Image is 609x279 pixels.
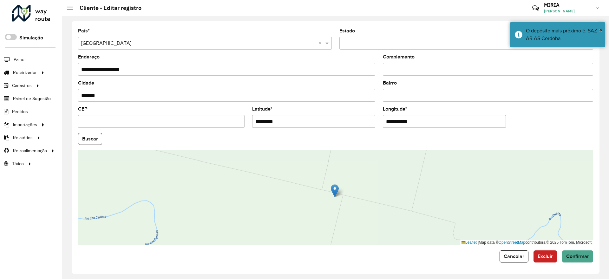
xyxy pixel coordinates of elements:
[12,160,24,167] span: Tático
[73,4,141,11] h2: Cliente - Editar registro
[566,254,589,259] span: Confirmar
[12,82,32,89] span: Cadastros
[534,250,557,262] button: Excluir
[500,250,528,262] button: Cancelar
[562,250,593,262] button: Confirmar
[383,79,397,87] label: Bairro
[78,105,88,113] label: CEP
[544,2,592,8] h3: MIRIA
[499,240,526,245] a: OpenStreetMap
[12,108,28,115] span: Pedidos
[544,8,592,14] span: [PERSON_NAME]
[504,254,524,259] span: Cancelar
[78,79,94,87] label: Cidade
[383,53,415,61] label: Complemento
[318,39,324,47] span: Clear all
[252,105,272,113] label: Latitude
[13,121,37,128] span: Importações
[78,27,90,35] label: País
[13,69,37,76] span: Roteirizador
[78,53,100,61] label: Endereço
[526,27,600,42] div: O depósito mais próximo é: SAZ AR AS Cordoba
[383,105,407,113] label: Longitude
[478,240,479,245] span: |
[13,147,47,154] span: Retroalimentação
[331,184,339,197] img: Marker
[19,34,43,42] label: Simulação
[13,95,51,102] span: Painel de Sugestão
[460,240,593,245] div: Map data © contributors,© 2025 TomTom, Microsoft
[13,134,33,141] span: Relatórios
[599,25,602,35] button: Close
[78,133,102,145] button: Buscar
[538,254,553,259] span: Excluir
[14,56,25,63] span: Painel
[339,27,355,35] label: Estado
[462,240,477,245] a: Leaflet
[599,26,602,33] span: ×
[529,1,542,15] a: Contato Rápido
